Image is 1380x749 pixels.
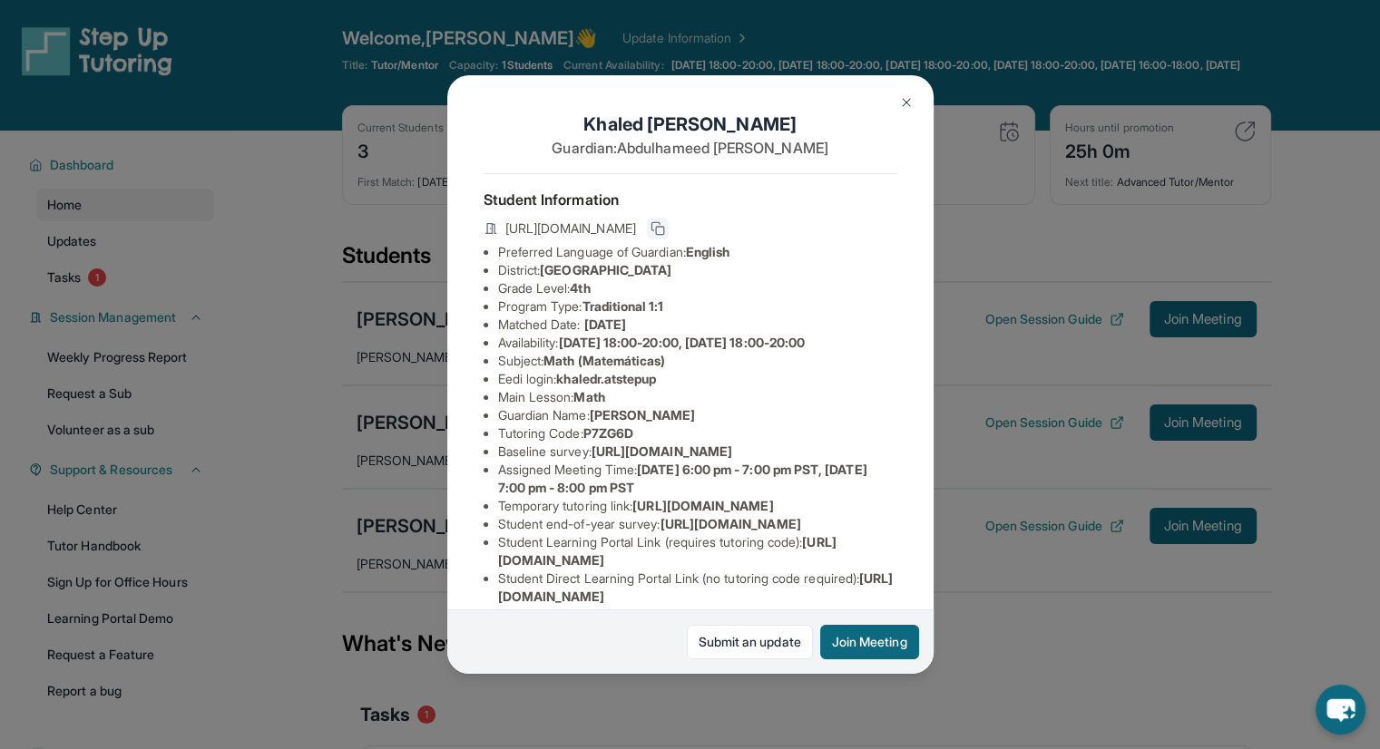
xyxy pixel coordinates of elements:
[540,262,671,277] span: [GEOGRAPHIC_DATA]
[498,406,897,424] li: Guardian Name :
[543,353,665,368] span: Math (Matemáticas)
[1316,685,1365,734] button: chat-button
[498,533,897,569] li: Student Learning Portal Link (requires tutoring code) :
[498,462,867,495] span: [DATE] 6:00 pm - 7:00 pm PST, [DATE] 7:00 pm - 8:00 pm PST
[592,443,732,459] span: [URL][DOMAIN_NAME]
[498,424,897,443] li: Tutoring Code :
[632,498,773,513] span: [URL][DOMAIN_NAME]
[584,316,626,332] span: [DATE]
[498,388,897,406] li: Main Lesson :
[484,112,897,137] h1: Khaled [PERSON_NAME]
[498,515,897,533] li: Student end-of-year survey :
[498,461,897,497] li: Assigned Meeting Time :
[686,244,730,259] span: English
[484,189,897,210] h4: Student Information
[660,516,800,531] span: [URL][DOMAIN_NAME]
[498,243,897,261] li: Preferred Language of Guardian:
[498,497,897,515] li: Temporary tutoring link :
[556,371,656,386] span: khaledr.atstepup
[498,334,897,352] li: Availability:
[498,297,897,316] li: Program Type:
[583,425,633,441] span: P7ZG6D
[899,95,914,110] img: Close Icon
[498,316,897,334] li: Matched Date:
[570,280,590,296] span: 4th
[590,407,696,423] span: [PERSON_NAME]
[498,443,897,461] li: Baseline survey :
[498,352,897,370] li: Subject :
[498,606,897,624] li: EEDI Password :
[647,218,669,239] button: Copy link
[573,389,604,404] span: Math
[582,298,663,314] span: Traditional 1:1
[498,261,897,279] li: District:
[498,569,897,606] li: Student Direct Learning Portal Link (no tutoring code required) :
[820,625,919,659] button: Join Meeting
[484,137,897,159] p: Guardian: Abdulhameed [PERSON_NAME]
[588,607,644,622] span: stepup24
[687,625,813,659] a: Submit an update
[498,370,897,388] li: Eedi login :
[505,219,636,238] span: [URL][DOMAIN_NAME]
[558,335,805,350] span: [DATE] 18:00-20:00, [DATE] 18:00-20:00
[498,279,897,297] li: Grade Level:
